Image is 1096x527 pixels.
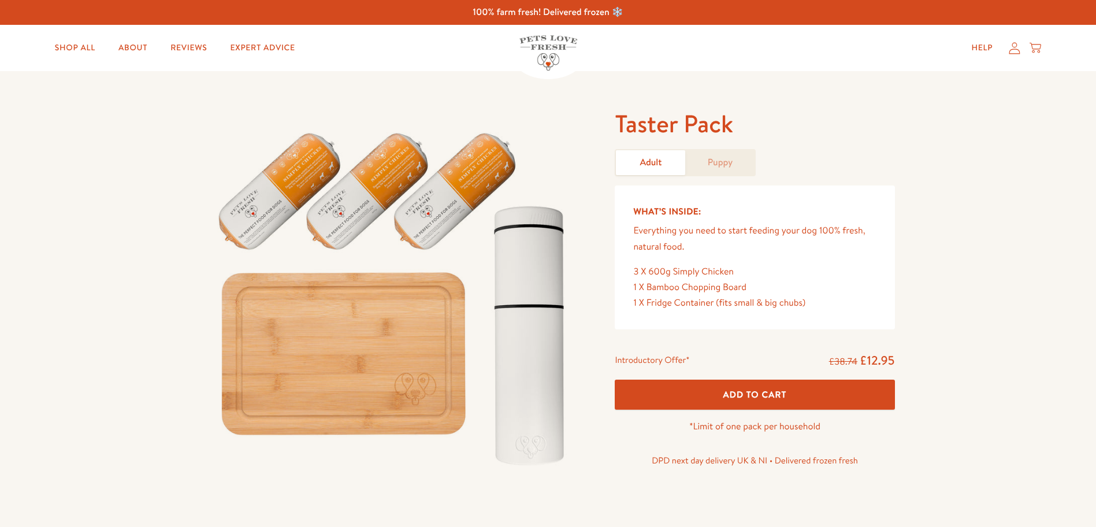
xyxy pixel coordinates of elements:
span: 1 X Bamboo Chopping Board [633,281,746,294]
img: Pets Love Fresh [519,35,577,70]
a: Help [962,36,1002,60]
div: Introductory Offer* [615,352,689,370]
a: Puppy [685,150,755,175]
span: Add To Cart [723,388,787,400]
p: DPD next day delivery UK & NI • Delivered frozen fresh [615,453,894,468]
div: 1 X Fridge Container (fits small & big chubs) [633,295,876,311]
a: Shop All [46,36,105,60]
button: Add To Cart [615,380,894,410]
div: 3 X 600g Simply Chicken [633,264,876,280]
p: *Limit of one pack per household [615,419,894,435]
s: £38.74 [829,355,857,368]
a: Expert Advice [221,36,304,60]
p: Everything you need to start feeding your dog 100% fresh, natural food. [633,223,876,254]
a: About [109,36,157,60]
h1: Taster Pack [615,108,894,140]
img: Taster Pack - Adult [202,108,588,478]
h5: What’s Inside: [633,204,876,219]
a: Reviews [161,36,216,60]
a: Adult [616,150,685,175]
span: £12.95 [860,352,895,369]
